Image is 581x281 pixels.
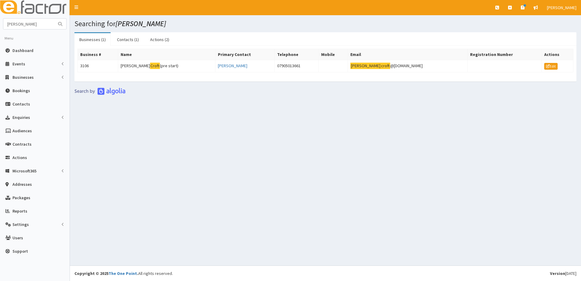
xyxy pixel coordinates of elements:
span: Microsoft365 [12,168,36,174]
mark: [PERSON_NAME] [350,63,381,69]
span: [PERSON_NAME] [547,5,576,10]
a: Edit [544,63,558,70]
div: [DATE] [550,270,576,276]
img: search-by-algolia-light-background.png [74,88,125,95]
span: Events [12,61,25,67]
span: Reports [12,208,27,214]
th: Registration Number [467,49,541,60]
th: Business # [78,49,118,60]
td: 3106 [78,60,118,72]
th: Mobile [319,49,348,60]
a: Businesses (1) [74,33,111,46]
a: Contacts (1) [112,33,144,46]
a: The One Point [108,271,137,276]
span: Addresses [12,182,32,187]
td: [PERSON_NAME] (pre start) [118,60,215,72]
strong: Copyright © 2025 . [74,271,138,276]
span: Settings [12,222,29,227]
span: Contracts [12,141,32,147]
span: Dashboard [12,48,33,53]
td: 07905013661 [274,60,318,72]
span: Actions [12,155,27,160]
i: [PERSON_NAME] [115,19,166,28]
span: Enquiries [12,115,30,120]
h1: Searching for [74,20,576,28]
span: Contacts [12,101,30,107]
span: Businesses [12,75,34,80]
span: Users [12,235,23,241]
a: Actions (2) [145,33,174,46]
td: @[DOMAIN_NAME] [348,60,468,72]
span: Bookings [12,88,30,93]
span: Support [12,248,28,254]
th: Primary Contact [215,49,274,60]
b: Version [550,271,565,276]
th: Actions [542,49,573,60]
th: Telephone [274,49,318,60]
a: [PERSON_NAME] [218,63,247,68]
footer: All rights reserved. [70,265,581,281]
mark: croft [381,63,390,69]
span: Audiences [12,128,32,134]
input: Search... [3,19,54,29]
span: Packages [12,195,30,200]
th: Email [348,49,468,60]
mark: Croft [150,63,160,69]
th: Name [118,49,215,60]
